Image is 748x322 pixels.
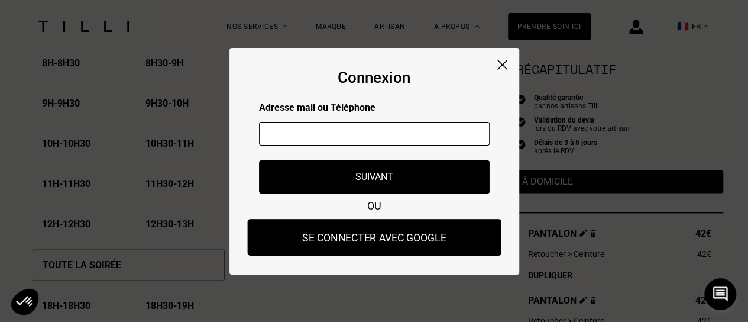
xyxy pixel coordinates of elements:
[497,60,507,70] img: close
[367,199,381,212] span: OU
[259,160,490,194] button: Suivant
[247,219,501,256] button: Se connecter avec Google
[259,102,490,113] p: Adresse mail ou Téléphone
[338,69,410,86] div: Connexion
